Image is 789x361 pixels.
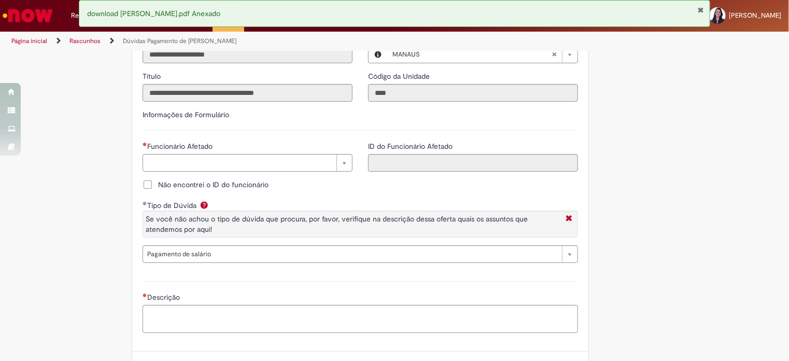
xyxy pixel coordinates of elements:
[143,71,163,81] label: Somente leitura - Título
[123,37,236,45] a: Dúvidas Pagamento de [PERSON_NAME]
[71,10,107,21] span: Requisições
[387,46,577,63] a: MANAUSLimpar campo Local
[69,37,101,45] a: Rascunhos
[143,201,147,205] span: Obrigatório Preenchido
[8,32,518,51] ul: Trilhas de página
[143,46,353,63] input: Email
[368,71,432,81] label: Somente leitura - Código da Unidade
[143,110,229,119] label: Informações de Formulário
[147,201,199,210] span: Tipo de Dúvida
[368,154,578,172] input: ID do Funcionário Afetado
[147,293,182,302] span: Descrição
[369,46,387,63] button: Local, Visualizar este registro MANAUS
[143,305,578,333] textarea: Descrição
[368,142,455,151] span: Somente leitura - ID do Funcionário Afetado
[368,84,578,102] input: Código da Unidade
[563,214,575,225] i: Fechar More information Por question_tipo_de_duvida
[11,37,47,45] a: Página inicial
[729,11,781,20] span: [PERSON_NAME]
[198,201,210,209] span: Ajuda para Tipo de Dúvida
[698,6,705,14] button: Fechar Notificação
[158,179,269,190] span: Não encontrei o ID do funcionário
[143,72,163,81] span: Somente leitura - Título
[368,72,432,81] span: Somente leitura - Código da Unidade
[143,84,353,102] input: Título
[87,9,220,18] span: download [PERSON_NAME].pdf Anexado
[146,214,528,234] span: Se você não achou o tipo de dúvida que procura, por favor, verifique na descrição dessa oferta qu...
[143,154,353,172] a: Limpar campo Funcionário Afetado
[143,293,147,297] span: Necessários
[392,46,552,63] span: MANAUS
[143,142,147,146] span: Necessários
[147,142,215,151] span: Necessários - Funcionário Afetado
[1,5,54,26] img: ServiceNow
[147,246,557,262] span: Pagamento de salário
[546,46,562,63] abbr: Limpar campo Local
